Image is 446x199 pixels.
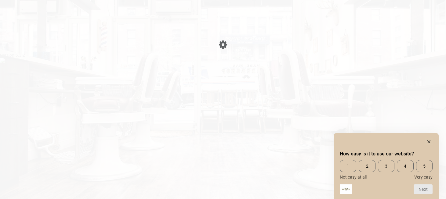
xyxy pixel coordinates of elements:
span: 3 [378,160,394,172]
button: Next question [414,184,433,194]
button: Hide survey [425,138,433,145]
span: 5 [416,160,433,172]
div: How easy is it to use our website? Select an option from 1 to 5, with 1 being Not easy at all and... [340,160,433,179]
h2: How easy is it to use our website? Select an option from 1 to 5, with 1 being Not easy at all and... [340,150,433,158]
span: Very easy [414,175,433,179]
div: How easy is it to use our website? Select an option from 1 to 5, with 1 being Not easy at all and... [340,138,433,194]
span: Not easy at all [340,175,367,179]
span: 2 [359,160,375,172]
span: 1 [340,160,356,172]
span: 4 [397,160,413,172]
